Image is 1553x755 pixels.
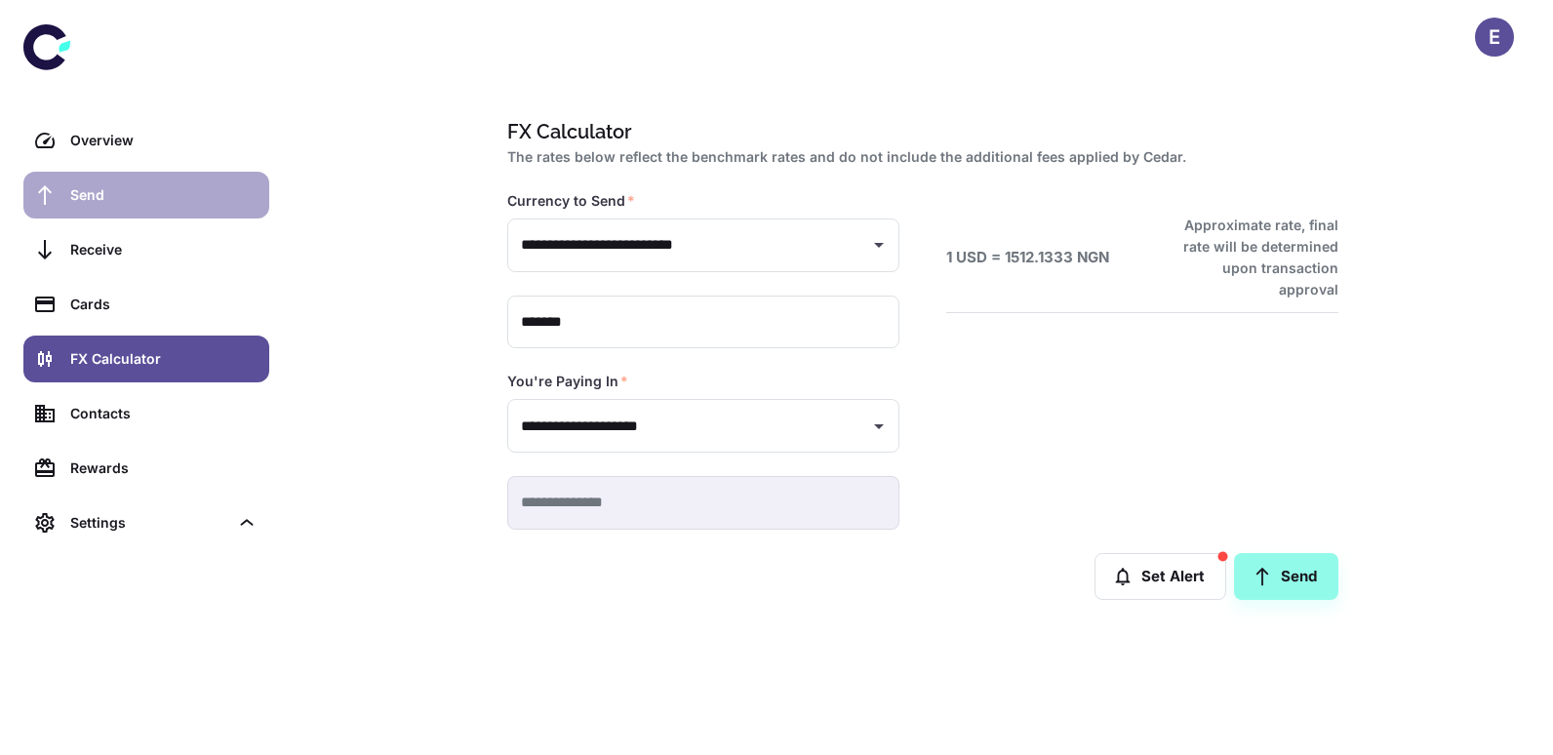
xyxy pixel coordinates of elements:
[23,390,269,437] a: Contacts
[70,403,258,424] div: Contacts
[70,239,258,260] div: Receive
[23,172,269,219] a: Send
[70,348,258,370] div: FX Calculator
[507,191,635,211] label: Currency to Send
[70,184,258,206] div: Send
[1095,553,1226,600] button: Set Alert
[23,336,269,382] a: FX Calculator
[946,247,1109,269] h6: 1 USD = 1512.1333 NGN
[23,499,269,546] div: Settings
[1234,553,1338,600] a: Send
[70,294,258,315] div: Cards
[70,512,228,534] div: Settings
[507,372,628,391] label: You're Paying In
[23,281,269,328] a: Cards
[507,117,1331,146] h1: FX Calculator
[1475,18,1514,57] button: E
[1162,215,1338,300] h6: Approximate rate, final rate will be determined upon transaction approval
[70,130,258,151] div: Overview
[865,231,893,258] button: Open
[70,457,258,479] div: Rewards
[23,226,269,273] a: Receive
[23,117,269,164] a: Overview
[865,413,893,440] button: Open
[23,445,269,492] a: Rewards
